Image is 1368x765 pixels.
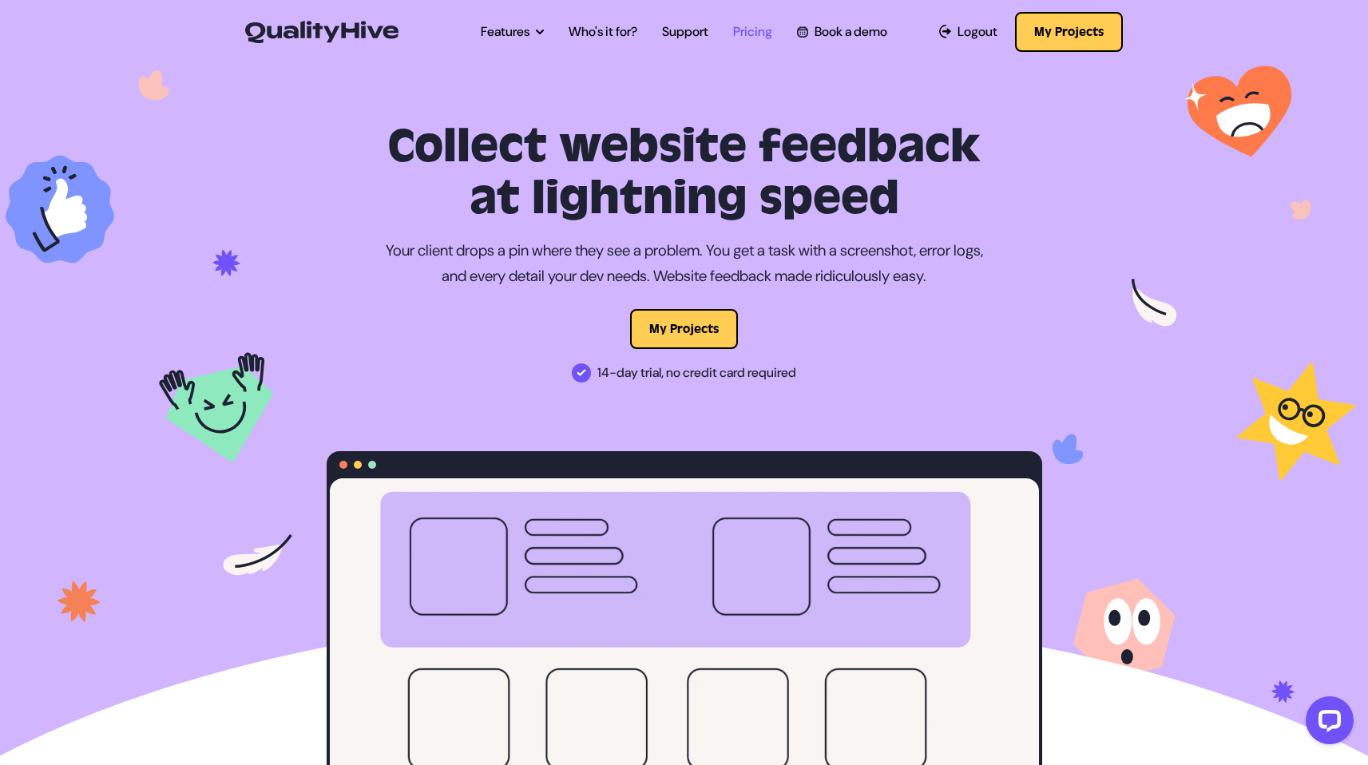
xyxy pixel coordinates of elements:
[797,26,807,37] img: Book a QualityHive Demo
[630,309,738,349] button: My Projects
[662,22,708,42] a: Support
[1015,12,1123,52] button: My Projects
[958,22,997,42] span: Logout
[733,22,772,42] a: Pricing
[939,22,998,42] a: Logout
[1293,690,1360,757] iframe: LiveChat chat widget
[597,360,796,386] span: 14-day trial, no credit card required
[245,21,399,43] img: QualityHive - Bug Tracking Tool
[327,121,1042,225] h1: Collect website feedback at lightning speed
[569,22,637,42] a: Who's it for?
[481,22,544,42] a: Features
[797,22,886,42] a: Book a demo
[572,363,591,382] img: 14-day trial, no credit card required
[385,238,984,290] p: Your client drops a pin where they see a problem. You get a task with a screenshot, error logs, a...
